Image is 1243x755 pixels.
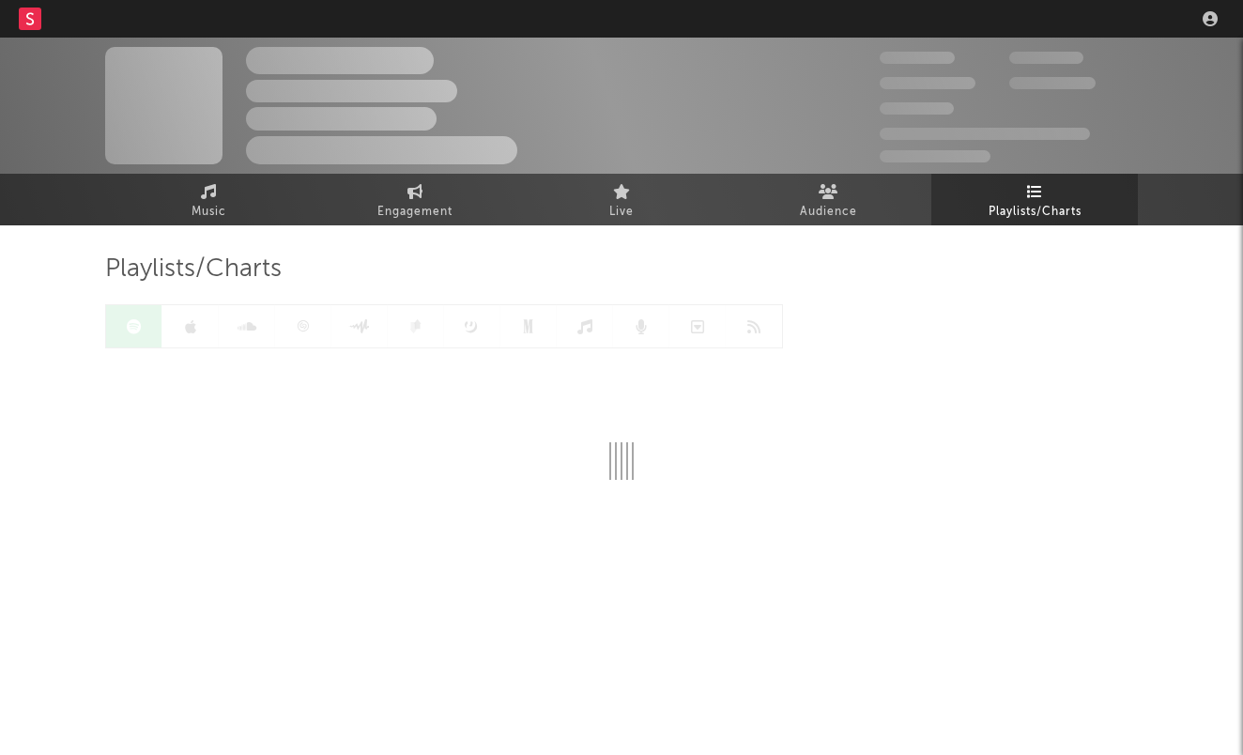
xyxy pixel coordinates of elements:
[989,201,1082,223] span: Playlists/Charts
[518,174,725,225] a: Live
[1009,77,1096,89] span: 1,000,000
[1009,52,1083,64] span: 100,000
[880,150,990,162] span: Jump Score: 85.0
[880,77,975,89] span: 50,000,000
[880,128,1090,140] span: 50,000,000 Monthly Listeners
[880,52,955,64] span: 300,000
[609,201,634,223] span: Live
[800,201,857,223] span: Audience
[880,102,954,115] span: 100,000
[725,174,931,225] a: Audience
[377,201,453,223] span: Engagement
[931,174,1138,225] a: Playlists/Charts
[105,258,282,281] span: Playlists/Charts
[105,174,312,225] a: Music
[312,174,518,225] a: Engagement
[192,201,226,223] span: Music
